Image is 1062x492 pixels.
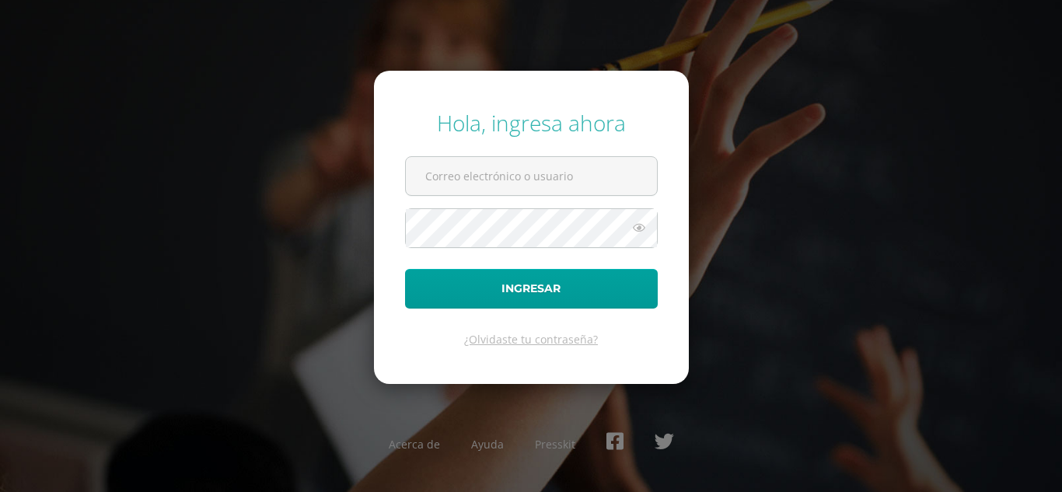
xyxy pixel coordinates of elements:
[535,437,575,452] a: Presskit
[405,269,658,309] button: Ingresar
[471,437,504,452] a: Ayuda
[464,332,598,347] a: ¿Olvidaste tu contraseña?
[406,157,657,195] input: Correo electrónico o usuario
[405,108,658,138] div: Hola, ingresa ahora
[389,437,440,452] a: Acerca de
